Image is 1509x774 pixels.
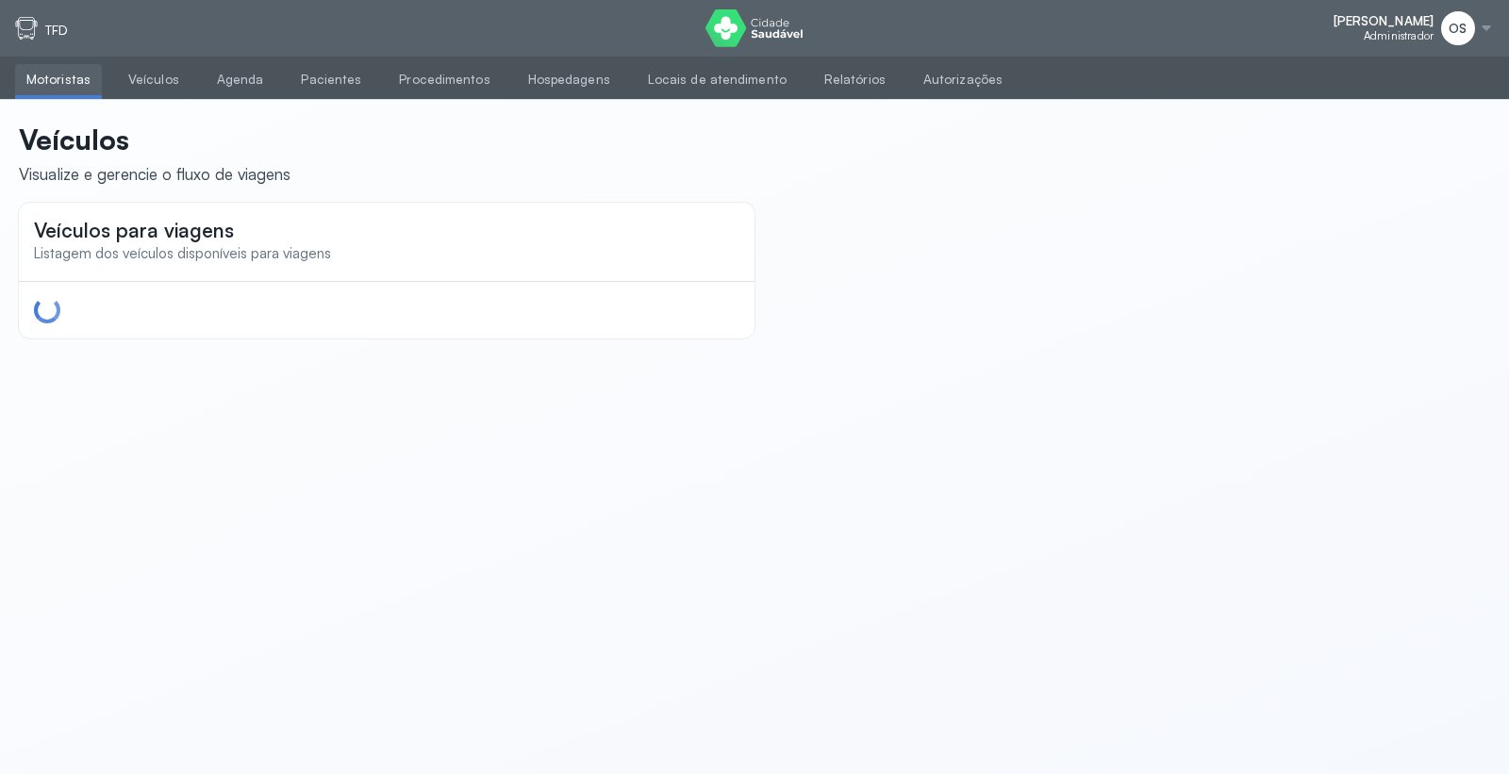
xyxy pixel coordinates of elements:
a: Locais de atendimento [637,64,798,95]
a: Veículos [117,64,191,95]
span: OS [1449,21,1467,37]
a: Autorizações [912,64,1014,95]
p: Veículos [19,123,290,156]
span: [PERSON_NAME] [1334,13,1434,29]
span: Administrador [1364,29,1434,42]
a: Hospedagens [517,64,622,95]
a: Procedimentos [388,64,501,95]
img: tfd.svg [15,17,38,40]
a: Pacientes [290,64,373,95]
a: Relatórios [813,64,897,95]
a: Motoristas [15,64,102,95]
a: Agenda [206,64,275,95]
img: logo do Cidade Saudável [705,9,803,47]
div: Visualize e gerencie o fluxo de viagens [19,164,290,184]
p: TFD [45,23,68,39]
span: Listagem dos veículos disponíveis para viagens [34,244,331,262]
span: Veículos para viagens [34,218,234,242]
